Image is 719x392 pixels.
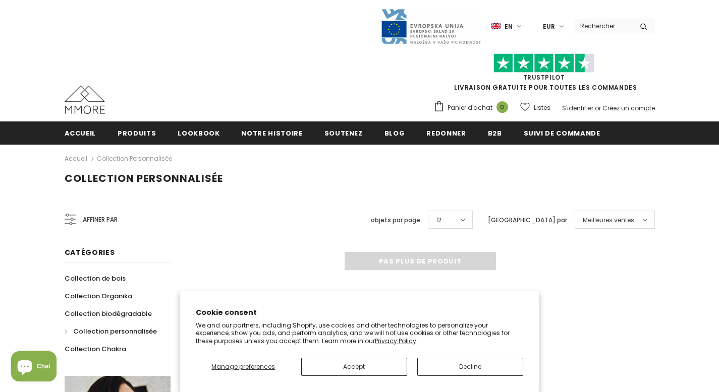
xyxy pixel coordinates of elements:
[574,19,632,33] input: Search Site
[118,121,156,144] a: Produits
[301,358,407,376] button: Accept
[384,128,405,138] span: Blog
[65,291,132,301] span: Collection Organika
[65,153,87,165] a: Accueil
[65,305,152,322] a: Collection biodégradable
[371,215,420,225] label: objets par page
[73,326,157,336] span: Collection personnalisée
[65,322,157,340] a: Collection personnalisée
[496,101,508,113] span: 0
[524,121,600,144] a: Suivi de commande
[534,103,550,113] span: Listes
[491,22,501,31] img: i-lang-1.png
[426,121,466,144] a: Redonner
[505,22,513,32] span: en
[241,121,302,144] a: Notre histoire
[65,287,132,305] a: Collection Organika
[488,121,502,144] a: B2B
[583,215,634,225] span: Meilleures ventes
[65,309,152,318] span: Collection biodégradable
[65,270,126,287] a: Collection de bois
[380,22,481,30] a: Javni Razpis
[602,104,655,112] a: Créez un compte
[8,351,60,384] inbox-online-store-chat: Shopify online store chat
[436,215,441,225] span: 12
[324,121,363,144] a: soutenez
[433,58,655,92] span: LIVRAISON GRATUITE POUR TOUTES LES COMMANDES
[241,128,302,138] span: Notre histoire
[488,128,502,138] span: B2B
[595,104,601,112] span: or
[196,307,523,318] h2: Cookie consent
[65,128,96,138] span: Accueil
[324,128,363,138] span: soutenez
[97,154,172,163] a: Collection personnalisée
[448,103,492,113] span: Panier d'achat
[433,100,513,115] a: Panier d'achat 0
[524,128,600,138] span: Suivi de commande
[493,53,594,73] img: Faites confiance aux étoiles pilotes
[83,214,118,225] span: Affiner par
[426,128,466,138] span: Redonner
[178,121,219,144] a: Lookbook
[543,22,555,32] span: EUR
[65,247,115,257] span: Catégories
[118,128,156,138] span: Produits
[196,358,291,376] button: Manage preferences
[520,99,550,116] a: Listes
[211,362,275,371] span: Manage preferences
[65,340,126,358] a: Collection Chakra
[562,104,593,112] a: S'identifier
[523,73,565,82] a: TrustPilot
[65,121,96,144] a: Accueil
[65,344,126,354] span: Collection Chakra
[384,121,405,144] a: Blog
[196,321,523,345] p: We and our partners, including Shopify, use cookies and other technologies to personalize your ex...
[380,8,481,45] img: Javni Razpis
[65,274,126,283] span: Collection de bois
[178,128,219,138] span: Lookbook
[65,171,223,185] span: Collection personnalisée
[417,358,523,376] button: Decline
[65,86,105,114] img: Cas MMORE
[375,337,416,345] a: Privacy Policy
[488,215,567,225] label: [GEOGRAPHIC_DATA] par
